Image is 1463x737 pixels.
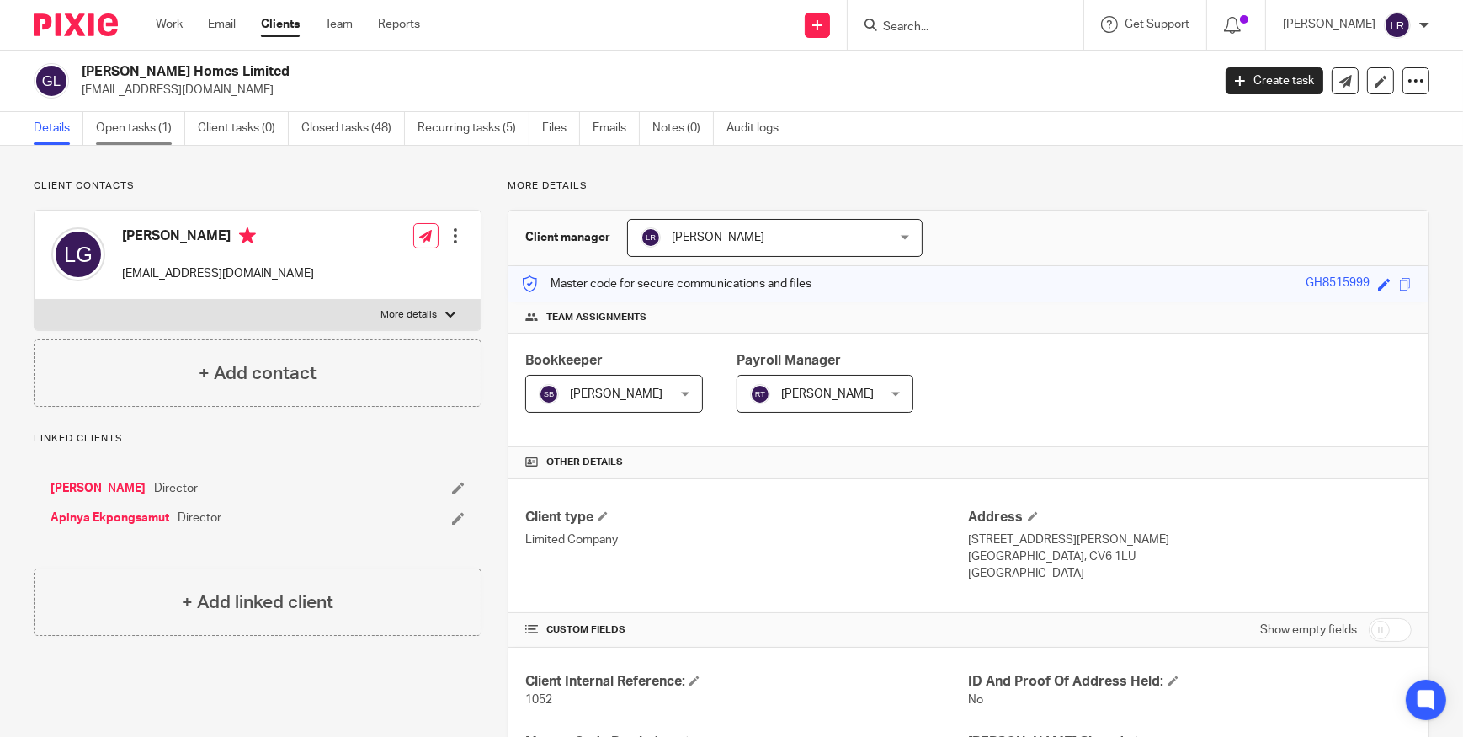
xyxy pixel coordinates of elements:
[96,112,185,145] a: Open tasks (1)
[380,308,437,322] p: More details
[261,16,300,33] a: Clients
[378,16,420,33] a: Reports
[1226,67,1323,94] a: Create task
[593,112,640,145] a: Emails
[737,354,841,367] span: Payroll Manager
[122,227,314,248] h4: [PERSON_NAME]
[969,548,1412,565] p: [GEOGRAPHIC_DATA], CV6 1LU
[51,510,169,526] a: Apinya Ekpongsamut
[508,179,1429,193] p: More details
[34,432,481,446] p: Linked clients
[182,590,333,616] h4: + Add linked client
[208,16,236,33] a: Email
[546,456,623,469] span: Other details
[1283,16,1375,33] p: [PERSON_NAME]
[301,112,405,145] a: Closed tasks (48)
[525,694,552,706] span: 1052
[969,531,1412,548] p: [STREET_ADDRESS][PERSON_NAME]
[652,112,714,145] a: Notes (0)
[418,112,529,145] a: Recurring tasks (5)
[199,360,317,387] h4: + Add contact
[525,354,603,367] span: Bookkeeper
[198,112,289,145] a: Client tasks (0)
[539,384,559,404] img: svg%3E
[672,232,764,243] span: [PERSON_NAME]
[1125,19,1189,30] span: Get Support
[1384,12,1411,39] img: svg%3E
[525,673,968,691] h4: Client Internal Reference:
[178,510,221,526] span: Director
[570,388,662,400] span: [PERSON_NAME]
[34,63,69,99] img: svg%3E
[781,388,874,400] span: [PERSON_NAME]
[969,673,1412,691] h4: ID And Proof Of Address Held:
[542,112,580,145] a: Files
[82,82,1200,99] p: [EMAIL_ADDRESS][DOMAIN_NAME]
[641,227,661,248] img: svg%3E
[122,265,314,282] p: [EMAIL_ADDRESS][DOMAIN_NAME]
[969,509,1412,526] h4: Address
[51,227,105,281] img: svg%3E
[51,480,146,497] a: [PERSON_NAME]
[1306,275,1370,294] div: GH8515999
[34,179,481,193] p: Client contacts
[546,311,646,324] span: Team assignments
[525,509,968,526] h4: Client type
[521,275,811,292] p: Master code for secure communications and files
[82,63,976,81] h2: [PERSON_NAME] Homes Limited
[969,694,984,706] span: No
[525,623,968,637] h4: CUSTOM FIELDS
[525,531,968,548] p: Limited Company
[325,16,353,33] a: Team
[1260,622,1357,638] label: Show empty fields
[34,13,118,36] img: Pixie
[750,384,770,404] img: svg%3E
[154,480,198,497] span: Director
[239,227,256,244] i: Primary
[156,16,183,33] a: Work
[726,112,791,145] a: Audit logs
[969,565,1412,582] p: [GEOGRAPHIC_DATA]
[525,229,610,246] h3: Client manager
[34,112,83,145] a: Details
[881,20,1033,35] input: Search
